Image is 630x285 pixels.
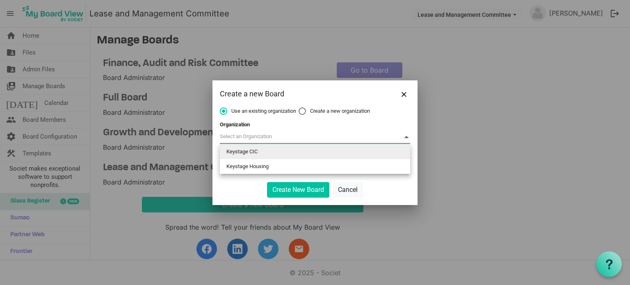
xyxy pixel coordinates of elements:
[220,144,410,159] li: Keystage CIC
[220,107,296,115] span: Use an existing organization
[398,88,410,100] button: Close
[220,159,410,174] li: Keystage Housing
[299,107,370,115] span: Create a new organization
[333,182,363,198] button: Cancel
[267,182,329,198] button: Create New Board
[220,88,372,100] div: Create a new Board
[220,121,250,128] label: Organization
